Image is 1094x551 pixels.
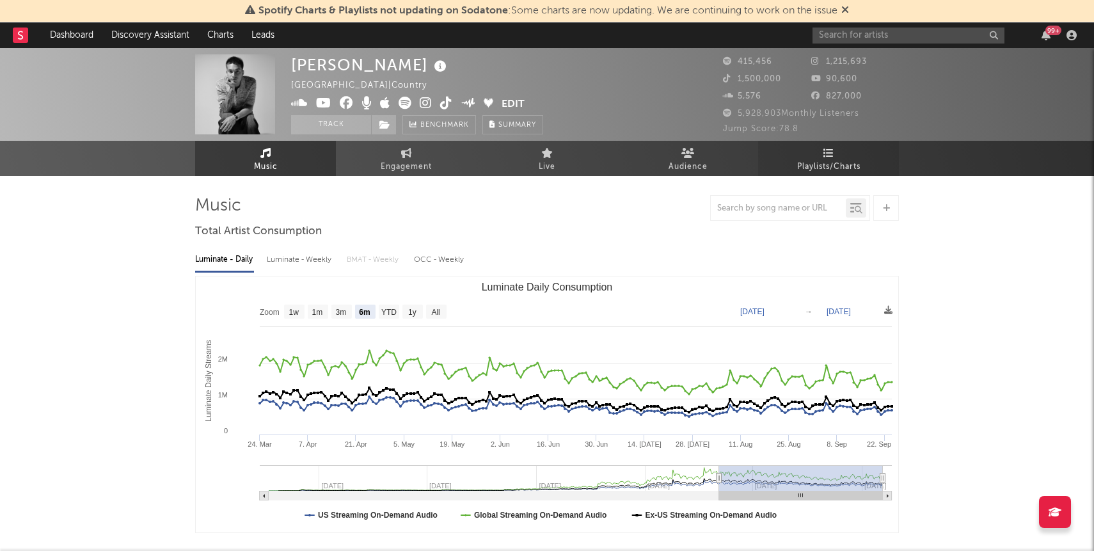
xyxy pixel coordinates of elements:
text: 0 [224,427,228,435]
span: Benchmark [420,118,469,133]
text: 25. Aug [777,440,800,448]
text: Zoom [260,308,280,317]
a: Music [195,141,336,176]
text: 1M [218,391,228,399]
svg: Luminate Daily Consumption [196,276,898,532]
a: Discovery Assistant [102,22,198,48]
text: [DATE] [827,307,851,316]
span: Spotify Charts & Playlists not updating on Sodatone [258,6,508,16]
span: Audience [669,159,708,175]
span: Total Artist Consumption [195,224,322,239]
input: Search for artists [813,28,1004,44]
a: Dashboard [41,22,102,48]
button: Edit [502,97,525,113]
a: Audience [617,141,758,176]
text: 21. Apr [345,440,367,448]
text: 14. [DATE] [628,440,662,448]
text: 5. May [393,440,415,448]
span: Playlists/Charts [797,159,860,175]
text: Ex-US Streaming On-Demand Audio [646,511,777,520]
text: 1w [289,308,299,317]
text: 30. Jun [585,440,608,448]
div: Luminate - Daily [195,249,254,271]
text: 3m [336,308,347,317]
text: 11. Aug [729,440,752,448]
span: Dismiss [841,6,849,16]
span: Summary [498,122,536,129]
span: 5,928,903 Monthly Listeners [723,109,859,118]
span: 1,500,000 [723,75,781,83]
text: 24. Mar [248,440,272,448]
a: Playlists/Charts [758,141,899,176]
text: [DATE] [864,482,887,490]
text: 8. Sep [827,440,847,448]
span: Live [539,159,555,175]
div: Luminate - Weekly [267,249,334,271]
button: Track [291,115,371,134]
text: 22. Sep [867,440,891,448]
text: → [805,307,813,316]
div: [PERSON_NAME] [291,54,450,76]
div: OCC - Weekly [414,249,465,271]
a: Engagement [336,141,477,176]
text: 2. Jun [491,440,510,448]
text: Luminate Daily Streams [204,340,213,421]
span: 1,215,693 [811,58,867,66]
div: [GEOGRAPHIC_DATA] | Country [291,78,441,93]
span: : Some charts are now updating. We are continuing to work on the issue [258,6,837,16]
span: 827,000 [811,92,862,100]
span: Jump Score: 78.8 [723,125,798,133]
span: Music [254,159,278,175]
span: 90,600 [811,75,857,83]
text: 16. Jun [537,440,560,448]
text: [DATE] [740,307,765,316]
button: Summary [482,115,543,134]
text: US Streaming On-Demand Audio [318,511,438,520]
a: Charts [198,22,242,48]
text: 1m [312,308,323,317]
text: 6m [359,308,370,317]
text: YTD [381,308,397,317]
span: Engagement [381,159,432,175]
text: 2M [218,355,228,363]
text: 7. Apr [299,440,317,448]
input: Search by song name or URL [711,204,846,214]
text: Global Streaming On-Demand Audio [474,511,607,520]
span: 415,456 [723,58,772,66]
text: 1y [408,308,416,317]
a: Benchmark [402,115,476,134]
span: 5,576 [723,92,761,100]
button: 99+ [1042,30,1050,40]
text: All [431,308,440,317]
div: 99 + [1045,26,1061,35]
a: Live [477,141,617,176]
text: 28. [DATE] [676,440,710,448]
a: Leads [242,22,283,48]
text: Luminate Daily Consumption [482,282,613,292]
text: 19. May [440,440,465,448]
